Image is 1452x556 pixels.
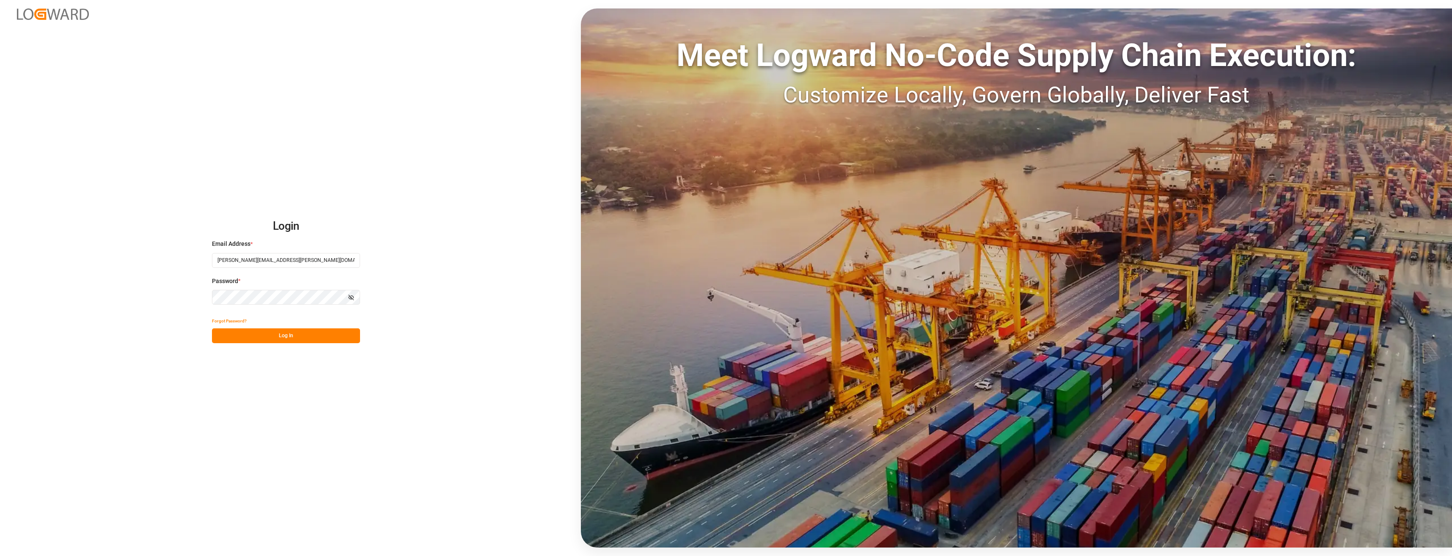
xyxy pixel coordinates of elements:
[212,213,360,240] h2: Login
[212,239,250,248] span: Email Address
[212,253,360,268] input: Enter your email
[212,314,247,328] button: Forgot Password?
[581,79,1452,112] div: Customize Locally, Govern Globally, Deliver Fast
[17,8,89,20] img: Logward_new_orange.png
[212,277,238,286] span: Password
[581,32,1452,79] div: Meet Logward No-Code Supply Chain Execution:
[212,328,360,343] button: Log In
